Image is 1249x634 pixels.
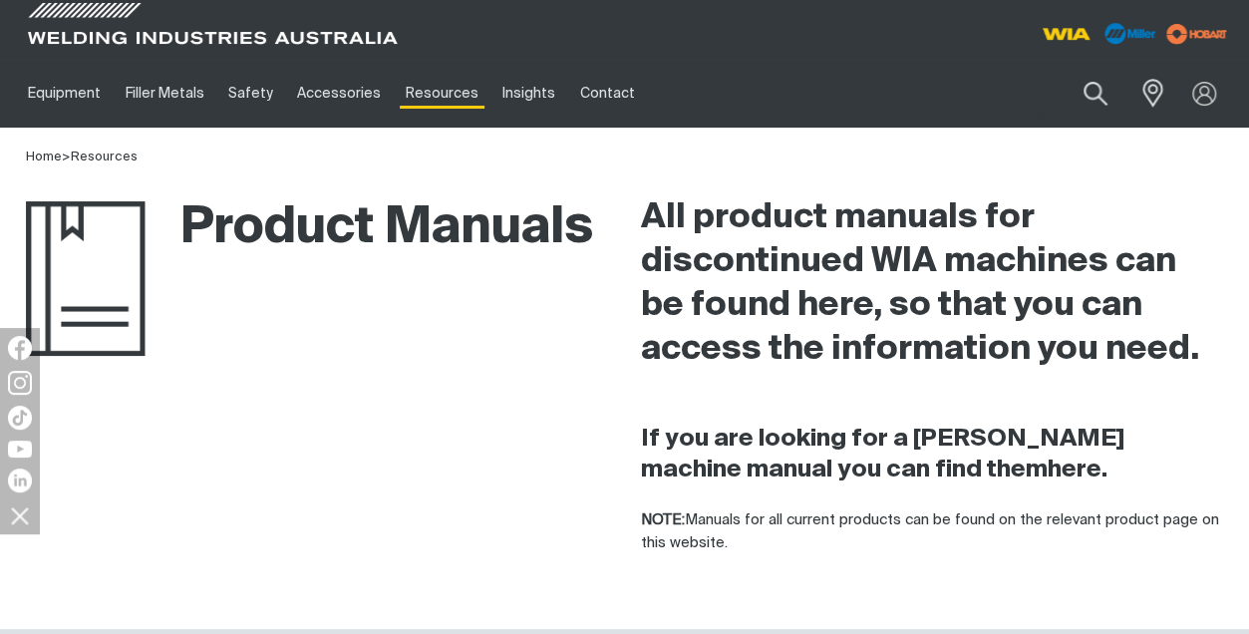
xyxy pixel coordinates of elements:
button: Search products [1062,70,1129,117]
a: Filler Metals [113,59,215,128]
a: Contact [567,59,646,128]
span: > [62,151,71,163]
a: here. [1048,458,1107,481]
nav: Main [16,59,929,128]
img: YouTube [8,441,32,458]
input: Product name or item number... [1037,70,1129,117]
strong: If you are looking for a [PERSON_NAME] machine manual you can find them [641,427,1124,481]
strong: NOTE: [641,512,685,527]
img: miller [1160,19,1233,49]
h1: Product Manuals [26,196,593,261]
a: Resources [71,151,138,163]
img: LinkedIn [8,469,32,492]
a: Home [26,151,62,163]
a: Insights [490,59,567,128]
img: TikTok [8,406,32,430]
h2: All product manuals for discontinued WIA machines can be found here, so that you can access the i... [641,196,1224,372]
p: Manuals for all current products can be found on the relevant product page on this website. [641,509,1224,554]
a: Resources [394,59,490,128]
a: Accessories [285,59,393,128]
img: hide socials [3,498,37,532]
a: Safety [216,59,285,128]
a: Equipment [16,59,113,128]
img: Instagram [8,371,32,395]
img: Facebook [8,336,32,360]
